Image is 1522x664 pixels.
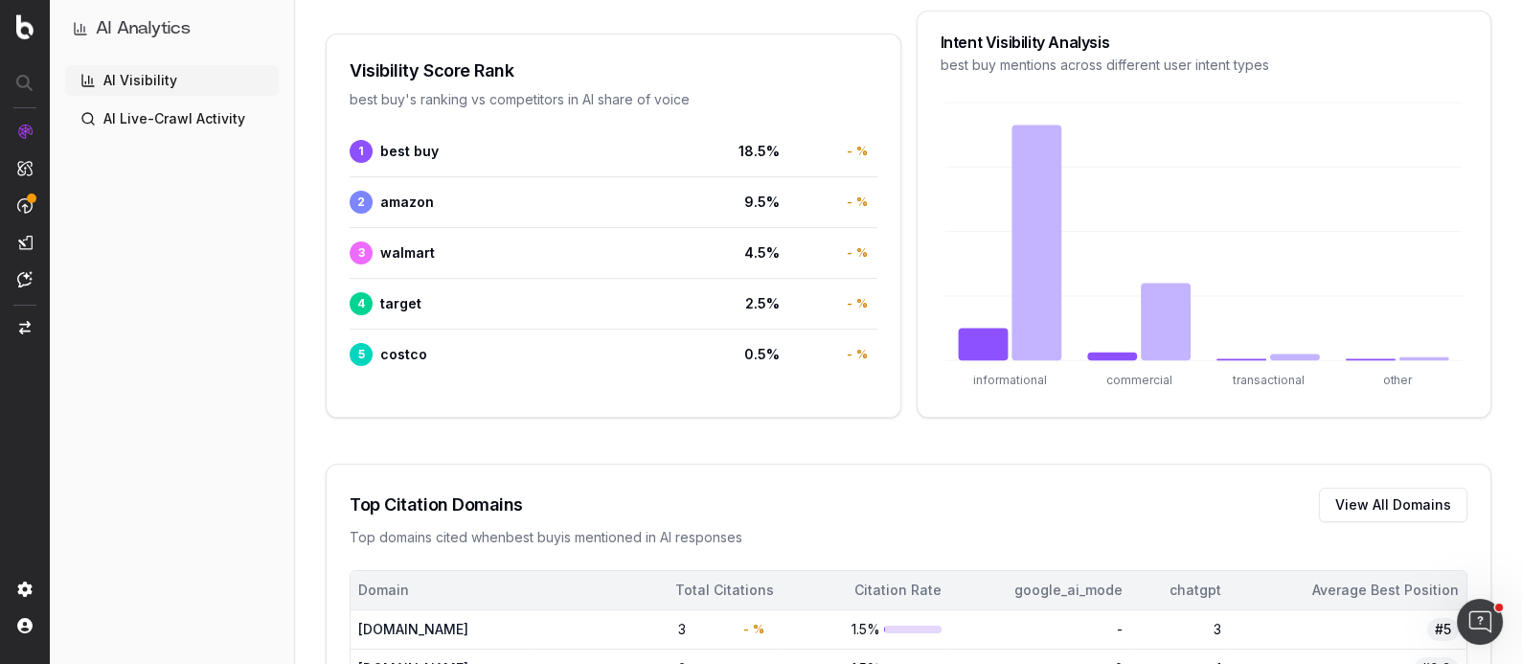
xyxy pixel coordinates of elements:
[856,195,868,210] span: %
[973,373,1047,387] tspan: informational
[350,292,373,315] span: 4
[350,492,523,518] div: Top Citation Domains
[1319,488,1467,522] button: View All Domains
[833,193,877,212] div: -
[358,581,527,600] div: Domain
[350,241,373,264] span: 3
[703,142,780,161] span: 18.5 %
[833,294,877,313] div: -
[833,345,877,364] div: -
[703,193,780,212] span: 9.5 %
[1427,618,1459,641] span: #5
[380,142,439,161] span: best buy
[856,296,868,311] span: %
[350,90,877,109] div: best buy 's ranking vs competitors in AI share of voice
[789,620,942,639] div: 1.5%
[730,620,774,639] div: -
[856,347,868,362] span: %
[350,140,373,163] span: 1
[1457,599,1503,645] iframe: Intercom live chat
[957,581,1123,600] div: google_ai_mode
[856,245,868,261] span: %
[65,65,279,96] a: AI Visibility
[703,345,780,364] span: 0.5 %
[17,271,33,287] img: Assist
[73,15,271,42] button: AI Analytics
[380,294,421,313] span: target
[1237,581,1459,600] div: Average Best Position
[17,197,33,214] img: Activation
[380,193,434,212] span: amazon
[17,160,33,176] img: Intelligence
[17,582,33,597] img: Setting
[1232,373,1305,387] tspan: transactional
[358,620,527,639] div: [DOMAIN_NAME]
[941,34,1468,50] div: Intent Visibility Analysis
[1138,620,1221,639] div: 3
[1106,373,1172,387] tspan: commercial
[703,294,780,313] span: 2.5 %
[957,620,1123,639] div: -
[542,581,774,600] div: Total Citations
[789,581,942,600] div: Citation Rate
[1383,373,1414,387] tspan: other
[96,15,191,42] h1: AI Analytics
[350,57,877,84] div: Visibility Score Rank
[19,321,31,334] img: Switch project
[380,243,435,263] span: walmart
[833,142,877,161] div: -
[17,618,33,633] img: My account
[703,243,780,263] span: 4.5 %
[17,124,33,139] img: Analytics
[350,528,1467,547] div: Top domains cited when best buy is mentioned in AI responses
[17,235,33,250] img: Studio
[833,243,877,263] div: -
[380,345,427,364] span: costco
[350,343,373,366] span: 5
[856,144,868,159] span: %
[621,620,686,639] div: 3
[753,622,764,637] span: %
[941,56,1468,75] div: best buy mentions across different user intent types
[350,191,373,214] span: 2
[65,103,279,134] a: AI Live-Crawl Activity
[1138,581,1221,600] div: chatgpt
